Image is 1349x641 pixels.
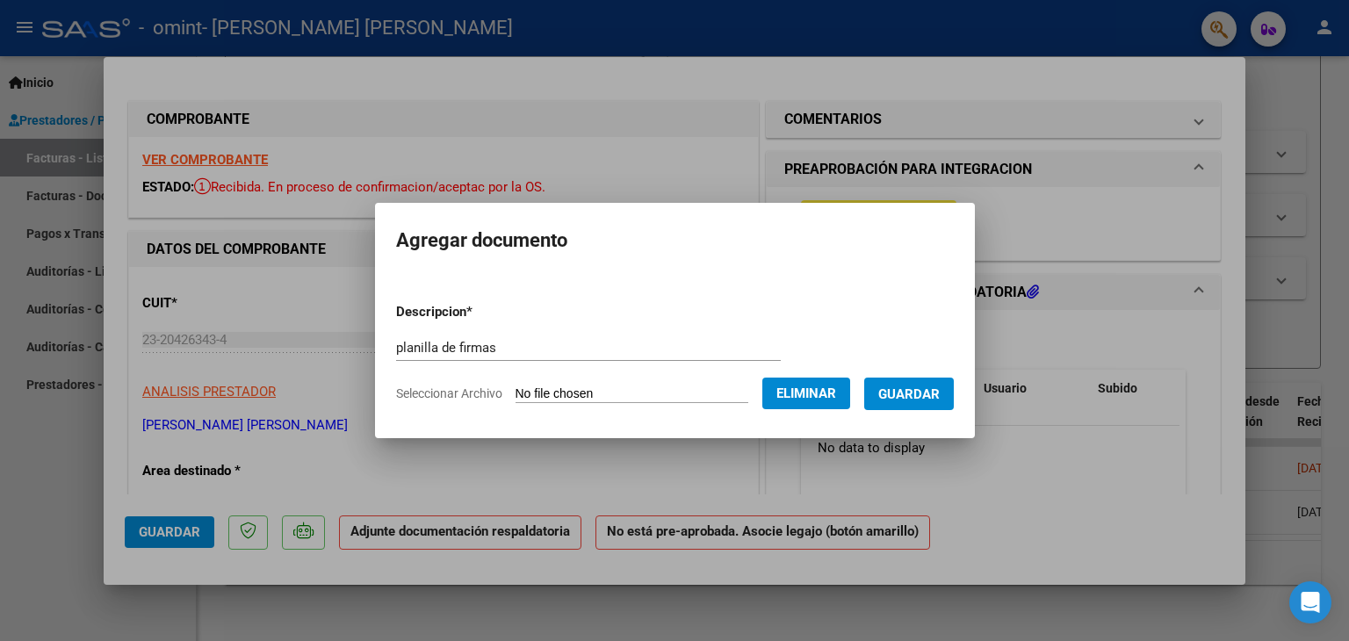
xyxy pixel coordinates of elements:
[396,302,564,322] p: Descripcion
[396,224,954,257] h2: Agregar documento
[1289,581,1331,623] div: Open Intercom Messenger
[762,378,850,409] button: Eliminar
[864,378,954,410] button: Guardar
[878,386,940,402] span: Guardar
[396,386,502,400] span: Seleccionar Archivo
[776,385,836,401] span: Eliminar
